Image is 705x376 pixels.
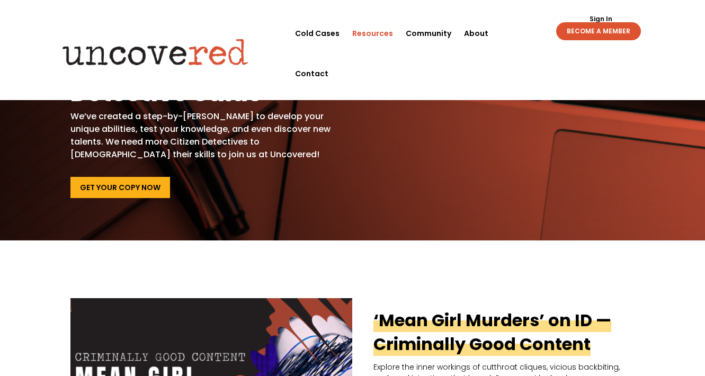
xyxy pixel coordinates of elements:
[70,177,170,198] a: Get Your Copy Now
[373,308,611,356] a: ‘Mean Girl Murders’ on ID — Criminally Good Content
[352,13,393,53] a: Resources
[295,53,328,94] a: Contact
[464,13,488,53] a: About
[295,13,340,53] a: Cold Cases
[70,110,337,161] p: We’ve created a step-by-[PERSON_NAME] to develop your unique abilities, test your knowledge, and ...
[556,22,641,40] a: BECOME A MEMBER
[53,31,257,73] img: Uncovered logo
[584,16,618,22] a: Sign In
[406,13,451,53] a: Community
